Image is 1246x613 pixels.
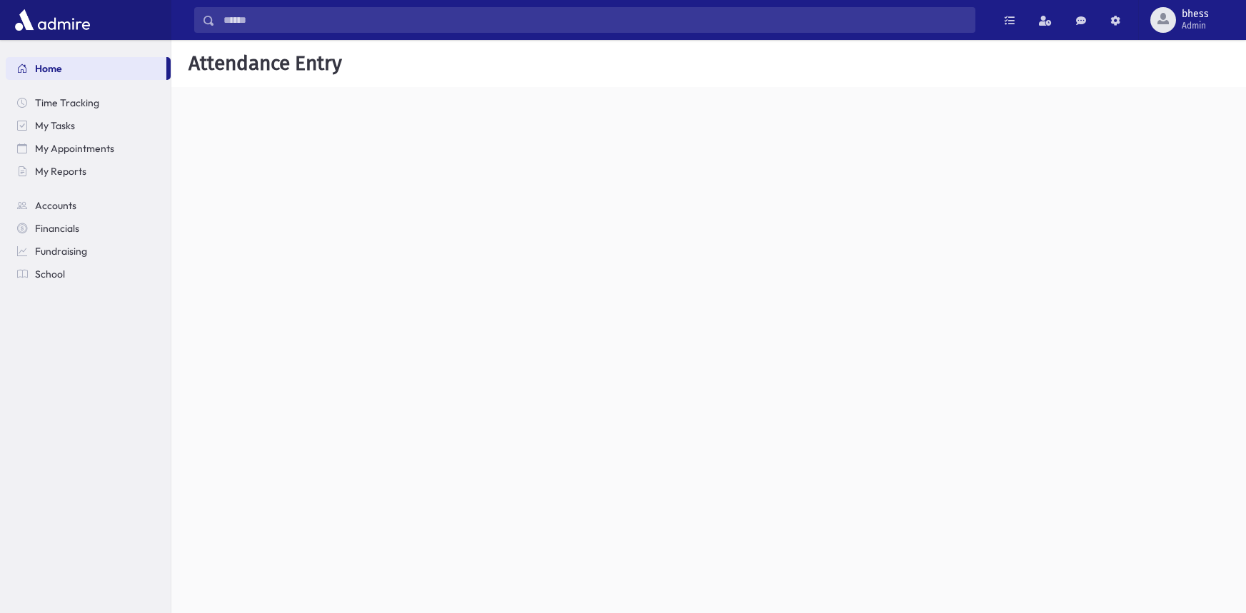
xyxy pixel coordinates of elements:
[6,263,171,285] a: School
[1182,9,1209,20] span: bhess
[6,194,171,217] a: Accounts
[6,91,171,114] a: Time Tracking
[6,217,171,240] a: Financials
[6,114,171,137] a: My Tasks
[35,142,114,155] span: My Appointments
[35,245,87,258] span: Fundraising
[6,160,171,183] a: My Reports
[35,62,62,75] span: Home
[35,96,99,109] span: Time Tracking
[35,119,75,132] span: My Tasks
[35,165,86,178] span: My Reports
[183,51,342,76] h5: Attendance Entry
[6,240,171,263] a: Fundraising
[35,222,79,235] span: Financials
[11,6,94,34] img: AdmirePro
[6,137,171,160] a: My Appointments
[1182,20,1209,31] span: Admin
[35,199,76,212] span: Accounts
[6,57,166,80] a: Home
[35,268,65,280] span: School
[215,7,975,33] input: Search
